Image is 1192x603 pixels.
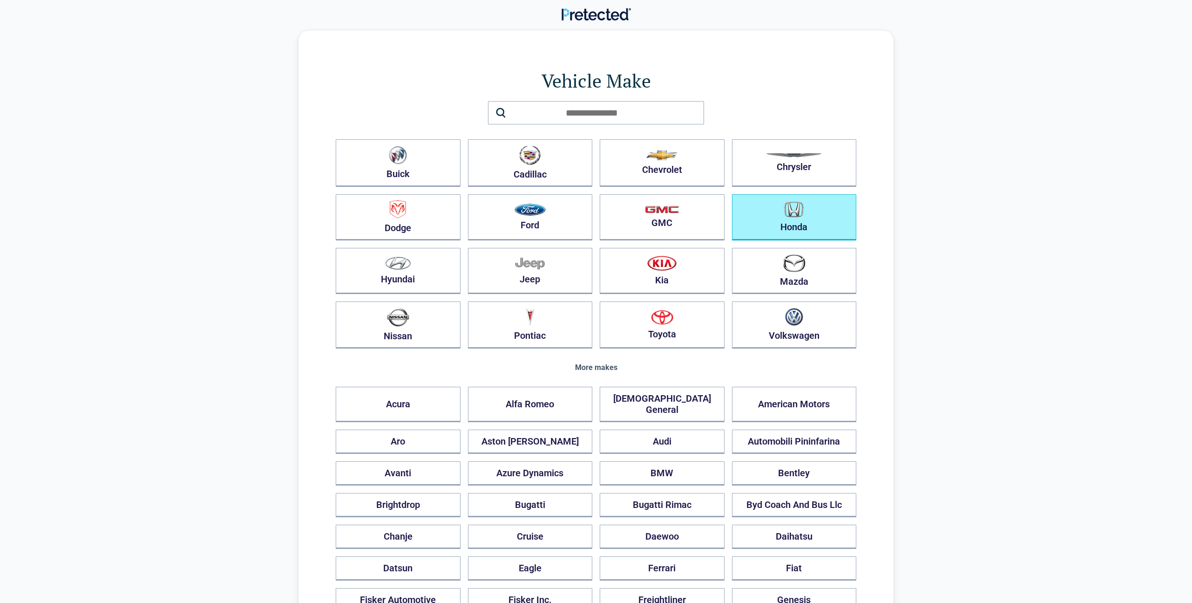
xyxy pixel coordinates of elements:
button: Brightdrop [336,493,461,517]
h1: Vehicle Make [336,68,856,94]
button: Acura [336,387,461,422]
button: Ferrari [600,556,725,581]
div: More makes [336,363,856,372]
button: Eagle [468,556,593,581]
button: Daewoo [600,525,725,549]
button: Azure Dynamics [468,461,593,486]
button: Byd Coach And Bus Llc [732,493,857,517]
button: Volkswagen [732,301,857,349]
button: Datsun [336,556,461,581]
button: Aston [PERSON_NAME] [468,430,593,454]
button: Kia [600,248,725,294]
button: Mazda [732,248,857,294]
button: Buick [336,139,461,187]
button: Bentley [732,461,857,486]
button: Aro [336,430,461,454]
button: Chevrolet [600,139,725,187]
button: Audi [600,430,725,454]
button: Dodge [336,194,461,240]
button: Chrysler [732,139,857,187]
button: Nissan [336,301,461,349]
button: Ford [468,194,593,240]
button: Daihatsu [732,525,857,549]
button: American Motors [732,387,857,422]
button: Bugatti Rimac [600,493,725,517]
button: Hyundai [336,248,461,294]
button: GMC [600,194,725,240]
button: Automobili Pininfarina [732,430,857,454]
button: Chanje [336,525,461,549]
button: Toyota [600,301,725,349]
button: Fiat [732,556,857,581]
button: Avanti [336,461,461,486]
button: Cadillac [468,139,593,187]
button: Alfa Romeo [468,387,593,422]
button: Jeep [468,248,593,294]
button: BMW [600,461,725,486]
button: Pontiac [468,301,593,349]
button: Honda [732,194,857,240]
button: Cruise [468,525,593,549]
button: Bugatti [468,493,593,517]
button: [DEMOGRAPHIC_DATA] General [600,387,725,422]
